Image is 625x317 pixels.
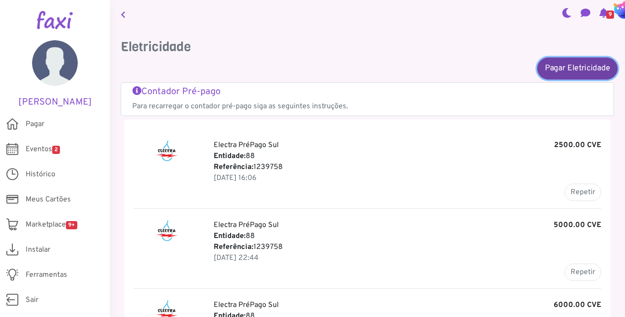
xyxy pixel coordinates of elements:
b: 6000.00 CVE [554,300,601,311]
img: Electra PréPago Sul [155,140,178,162]
span: 2 [52,146,60,154]
span: Instalar [26,244,50,255]
p: 06 Sep 2025, 17:06 [214,173,601,184]
span: 9+ [66,221,77,229]
a: Contador Pré-pago Para recarregar o contador pré-pago siga as seguintes instruções. [132,86,603,112]
p: 88 [214,231,601,242]
p: 09 Jul 2025, 23:44 [214,253,601,264]
p: Electra PréPago Sul [214,140,601,151]
span: Histórico [26,169,55,180]
span: Sair [26,295,38,306]
p: Electra PréPago Sul [214,220,601,231]
button: Repetir [565,184,601,201]
b: Entidade: [214,232,246,241]
p: 88 [214,151,601,162]
img: Electra PréPago Sul [155,220,178,242]
a: [PERSON_NAME] [14,40,96,108]
p: Para recarregar o contador pré-pago siga as seguintes instruções. [132,101,603,112]
button: Repetir [565,264,601,281]
p: Electra PréPago Sul [214,300,601,311]
span: Eventos [26,144,60,155]
span: Marketplace [26,219,77,230]
h3: Eletricidade [121,39,614,55]
a: Pagar Eletricidade [537,57,618,79]
h5: Contador Pré-pago [132,86,603,97]
b: Entidade: [214,152,246,161]
span: Pagar [26,119,44,130]
b: Referência: [214,243,253,252]
p: 1239758 [214,242,601,253]
b: 2500.00 CVE [554,140,601,151]
h5: [PERSON_NAME] [14,97,96,108]
span: 9 [606,11,614,19]
span: Meus Cartões [26,194,71,205]
span: Ferramentas [26,269,67,280]
b: 5000.00 CVE [554,220,601,231]
b: Referência: [214,163,253,172]
p: 1239758 [214,162,601,173]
